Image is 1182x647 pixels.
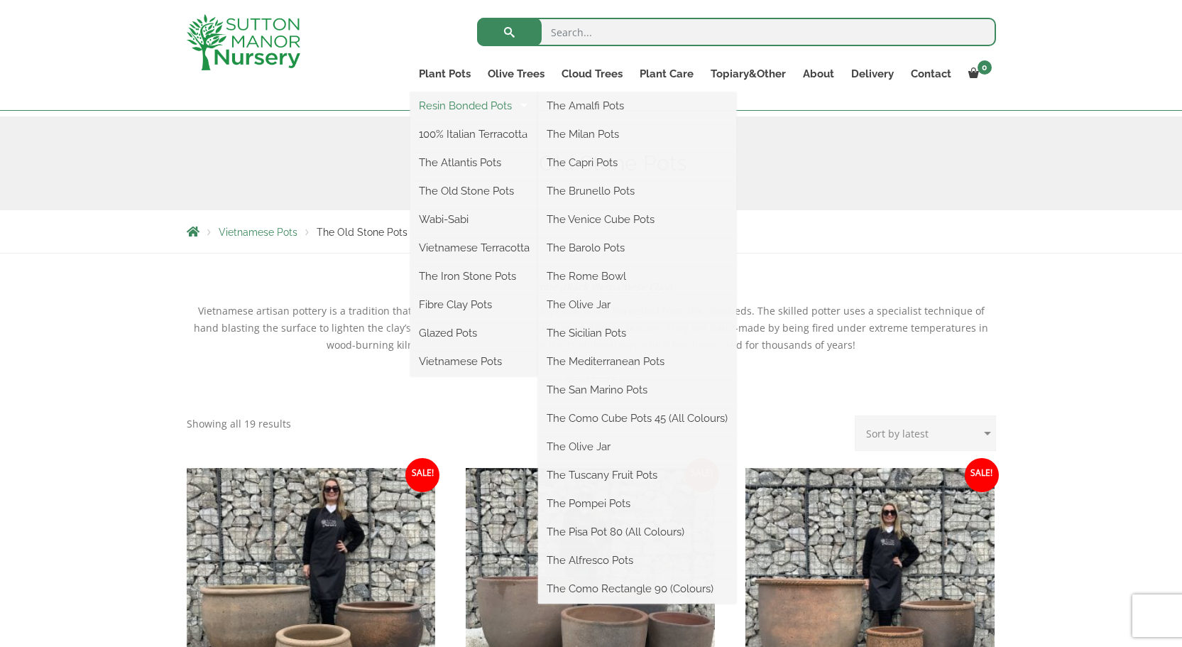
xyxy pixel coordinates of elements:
[479,64,553,84] a: Olive Trees
[187,14,300,70] img: logo
[538,322,736,344] a: The Sicilian Pots
[187,415,291,433] p: Showing all 19 results
[410,209,538,230] a: Wabi-Sabi
[538,237,736,259] a: The Barolo Pots
[410,294,538,315] a: Fibre Clay Pots
[538,294,736,315] a: The Olive Jar
[855,415,996,451] select: Shop order
[538,351,736,372] a: The Mediterranean Pots
[538,464,736,486] a: The Tuscany Fruit Pots
[553,64,631,84] a: Cloud Trees
[978,60,992,75] span: 0
[219,227,297,238] a: Vietnamese Pots
[410,64,479,84] a: Plant Pots
[538,124,736,145] a: The Milan Pots
[405,458,439,492] span: Sale!
[960,64,996,84] a: 0
[538,578,736,599] a: The Como Rectangle 90 (Colours)
[538,550,736,571] a: The Alfresco Pots
[965,458,999,492] span: Sale!
[794,64,843,84] a: About
[538,521,736,543] a: The Pisa Pot 80 (All Colours)
[538,180,736,202] a: The Brunello Pots
[410,351,538,372] a: Vietnamese Pots
[477,18,996,46] input: Search...
[410,322,538,344] a: Glazed Pots
[410,266,538,287] a: The Iron Stone Pots
[410,95,538,116] a: Resin Bonded Pots
[538,379,736,401] a: The San Marino Pots
[317,227,407,238] span: The Old Stone Pots
[538,95,736,116] a: The Amalfi Pots
[410,124,538,145] a: 100% Italian Terracotta
[631,64,702,84] a: Plant Care
[410,180,538,202] a: The Old Stone Pots
[187,226,996,237] nav: Breadcrumbs
[902,64,960,84] a: Contact
[538,266,736,287] a: The Rome Bowl
[538,408,736,429] a: The Como Cube Pots 45 (All Colours)
[538,209,736,230] a: The Venice Cube Pots
[538,493,736,514] a: The Pompei Pots
[538,436,736,457] a: The Olive Jar
[538,152,736,173] a: The Capri Pots
[187,151,996,176] h1: The Old Stone Pots
[410,237,538,259] a: Vietnamese Terracotta
[702,64,794,84] a: Topiary&Other
[410,152,538,173] a: The Atlantis Pots
[187,303,996,354] p: Vietnamese artisan pottery is a tradition that uses Vietnam dark heavy clays which are harvested ...
[843,64,902,84] a: Delivery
